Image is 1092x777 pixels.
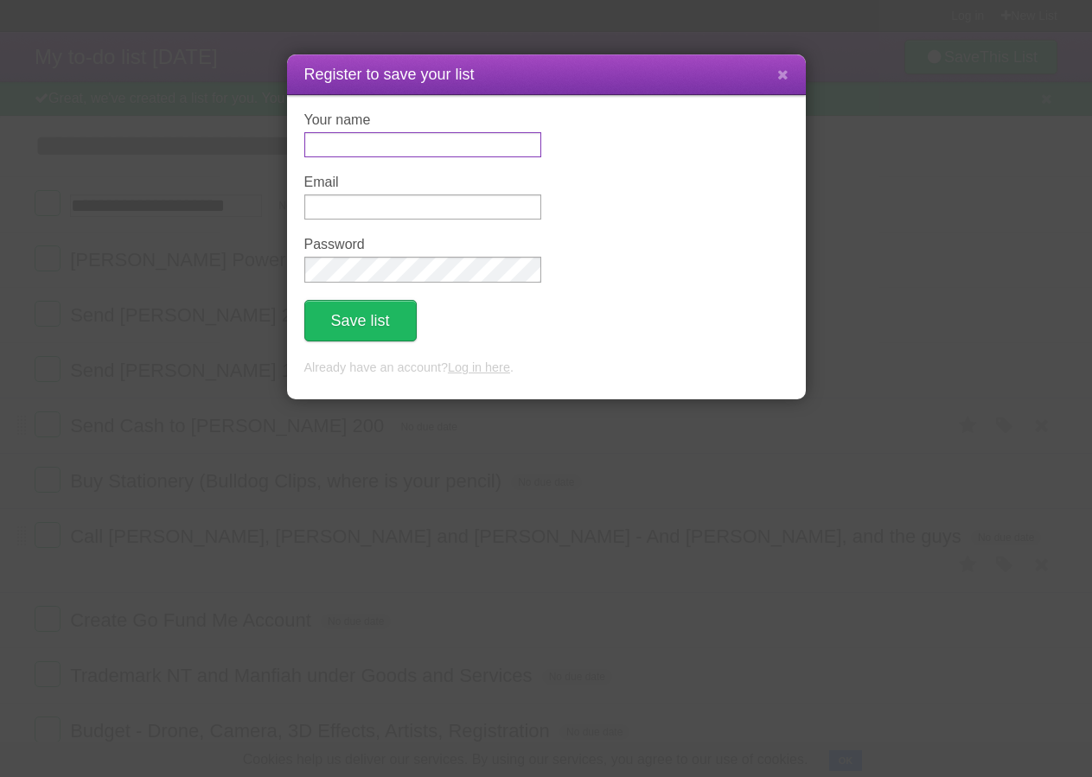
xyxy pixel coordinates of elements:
[304,175,541,190] label: Email
[304,359,789,378] p: Already have an account? .
[304,63,789,86] h1: Register to save your list
[304,237,541,252] label: Password
[304,300,417,341] button: Save list
[304,112,541,128] label: Your name
[448,360,510,374] a: Log in here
